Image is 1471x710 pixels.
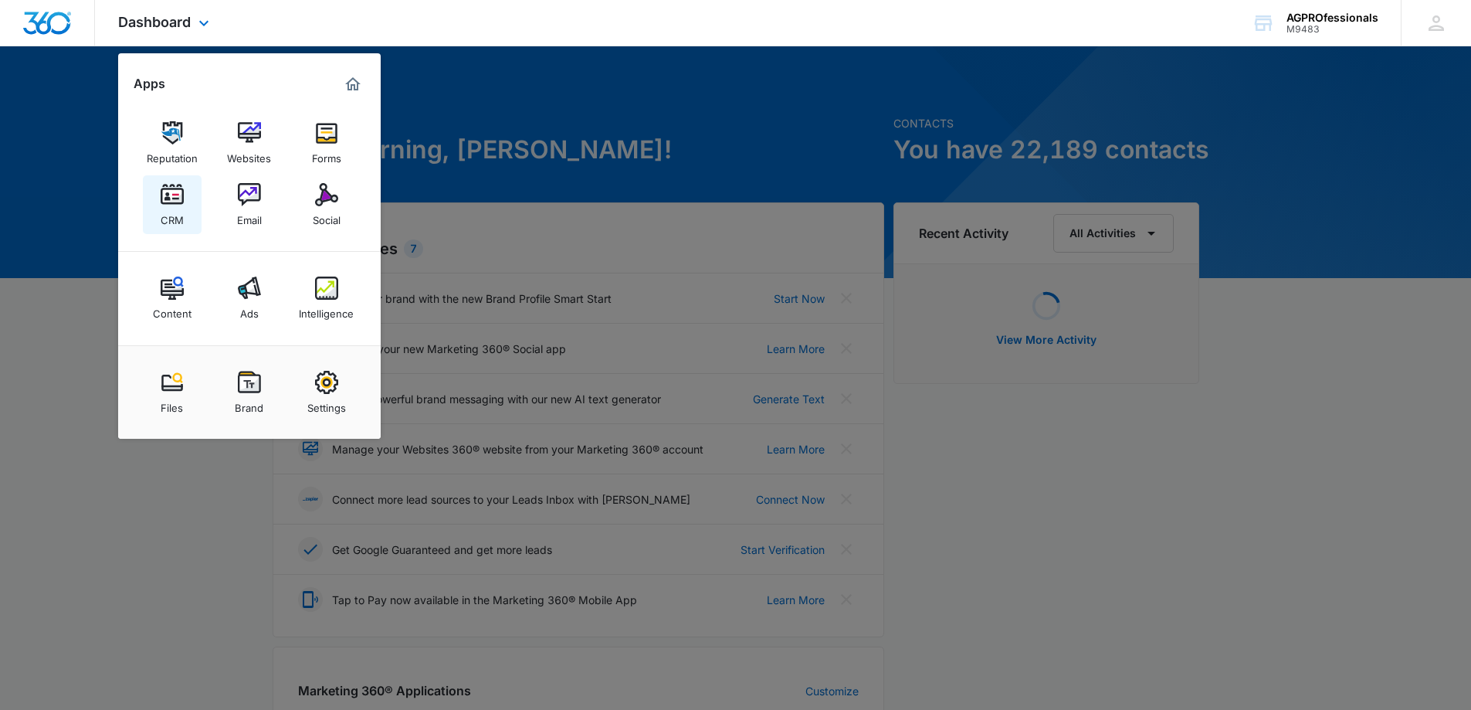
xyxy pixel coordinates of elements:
[297,363,356,422] a: Settings
[235,394,263,414] div: Brand
[153,300,192,320] div: Content
[299,300,354,320] div: Intelligence
[237,206,262,226] div: Email
[143,269,202,328] a: Content
[313,206,341,226] div: Social
[220,175,279,234] a: Email
[220,363,279,422] a: Brand
[143,114,202,172] a: Reputation
[307,394,346,414] div: Settings
[341,72,365,97] a: Marketing 360® Dashboard
[297,114,356,172] a: Forms
[220,269,279,328] a: Ads
[1286,24,1378,35] div: account id
[220,114,279,172] a: Websites
[227,144,271,165] div: Websites
[297,175,356,234] a: Social
[147,144,198,165] div: Reputation
[143,363,202,422] a: Files
[118,14,191,30] span: Dashboard
[1286,12,1378,24] div: account name
[161,206,184,226] div: CRM
[312,144,341,165] div: Forms
[240,300,259,320] div: Ads
[134,76,165,91] h2: Apps
[143,175,202,234] a: CRM
[297,269,356,328] a: Intelligence
[161,394,183,414] div: Files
